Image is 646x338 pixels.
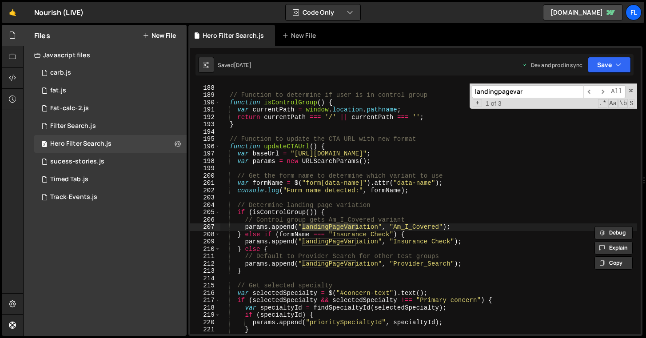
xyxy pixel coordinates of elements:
[34,171,187,188] div: 7002/25847.js
[190,187,220,195] div: 202
[608,99,618,108] span: CaseSensitive Search
[629,99,634,108] span: Search In Selection
[190,121,220,128] div: 193
[42,141,47,148] span: 2
[190,209,220,216] div: 205
[190,282,220,290] div: 215
[626,4,642,20] a: Fl
[234,61,251,69] div: [DATE]
[543,4,623,20] a: [DOMAIN_NAME]
[190,290,220,297] div: 216
[34,188,187,206] div: 7002/36051.js
[522,61,582,69] div: Dev and prod in sync
[34,117,187,135] div: 7002/13525.js
[190,304,220,312] div: 218
[34,99,187,117] div: 7002/15634.js
[50,122,96,130] div: Filter Search.js
[2,2,24,23] a: 🤙
[34,64,187,82] div: 7002/15633.js
[218,61,251,69] div: Saved
[50,175,88,183] div: Timed Tab.js
[190,150,220,158] div: 197
[34,82,187,99] div: 7002/15615.js
[190,135,220,143] div: 195
[190,238,220,246] div: 209
[203,31,264,40] div: Hero Filter Search.js
[473,99,482,107] span: Toggle Replace mode
[190,91,220,99] div: 189
[608,85,626,98] span: Alt-Enter
[583,85,596,98] span: ​
[190,267,220,275] div: 213
[190,128,220,136] div: 194
[618,99,628,108] span: Whole Word Search
[190,216,220,224] div: 206
[34,135,187,153] div: 7002/44314.js
[190,223,220,231] div: 207
[190,165,220,172] div: 199
[34,153,187,171] div: 7002/24097.js
[190,231,220,239] div: 208
[190,319,220,326] div: 220
[190,179,220,187] div: 201
[190,253,220,260] div: 211
[594,226,633,239] button: Debug
[50,158,104,166] div: sucess-stories.js
[482,100,505,107] span: 1 of 3
[34,7,84,18] div: Nourish (LIVE)
[50,87,66,95] div: fat.js
[472,85,583,98] input: Search for
[598,99,607,108] span: RegExp Search
[594,241,633,254] button: Explain
[190,99,220,107] div: 190
[190,194,220,202] div: 203
[190,202,220,209] div: 204
[24,46,187,64] div: Javascript files
[50,69,71,77] div: carb.js
[190,297,220,304] div: 217
[190,114,220,121] div: 192
[190,246,220,253] div: 210
[50,193,97,201] div: Track-Events.js
[34,31,50,40] h2: Files
[588,57,631,73] button: Save
[190,275,220,282] div: 214
[143,32,176,39] button: New File
[282,31,319,40] div: New File
[286,4,360,20] button: Code Only
[50,104,89,112] div: Fat-calc-2.js
[190,143,220,151] div: 196
[596,85,608,98] span: ​
[594,256,633,270] button: Copy
[190,106,220,114] div: 191
[190,311,220,319] div: 219
[50,140,112,148] div: Hero Filter Search.js
[190,158,220,165] div: 198
[190,260,220,268] div: 212
[190,326,220,334] div: 221
[190,84,220,92] div: 188
[190,172,220,180] div: 200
